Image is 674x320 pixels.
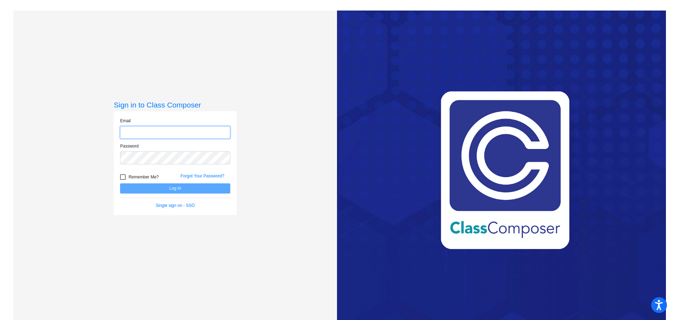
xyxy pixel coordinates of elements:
a: Forgot Your Password? [180,174,224,178]
span: Remember Me? [128,173,159,181]
button: Log In [120,183,230,194]
label: Email [120,118,131,124]
label: Password [120,143,139,149]
a: Single sign on - SSO [156,203,195,208]
h3: Sign in to Class Composer [114,100,237,109]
